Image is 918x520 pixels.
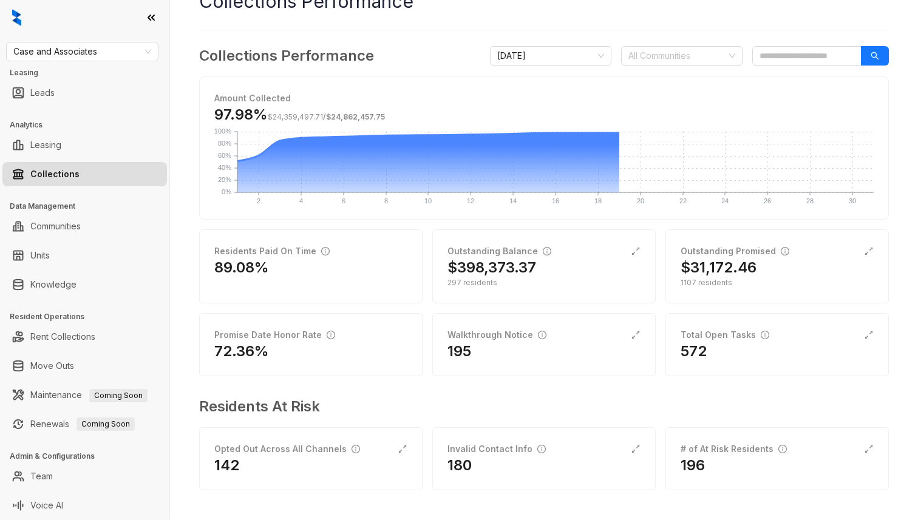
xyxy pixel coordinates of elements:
[2,214,167,238] li: Communities
[679,197,687,204] text: 22
[214,442,360,456] div: Opted Out Across All Channels
[342,197,345,204] text: 6
[89,389,148,402] span: Coming Soon
[721,197,729,204] text: 24
[2,272,167,297] li: Knowledge
[218,140,231,147] text: 80%
[806,197,814,204] text: 28
[13,42,151,61] span: Case and Associates
[681,277,874,288] div: 1107 residents
[299,197,303,204] text: 4
[326,112,385,121] span: $24,862,457.75
[214,456,239,475] h2: 142
[594,197,602,204] text: 18
[30,493,63,518] a: Voice AI
[199,396,879,417] h3: Residents At Risk
[2,354,167,378] li: Move Outs
[781,247,789,255] span: info-circle
[681,342,707,361] h2: 572
[681,442,787,456] div: # of At Risk Residents
[30,272,76,297] a: Knowledge
[864,444,874,454] span: expand-alt
[30,412,135,436] a: RenewalsComing Soon
[30,162,80,186] a: Collections
[447,245,551,258] div: Outstanding Balance
[214,245,330,258] div: Residents Paid On Time
[321,247,330,255] span: info-circle
[2,412,167,436] li: Renewals
[681,245,789,258] div: Outstanding Promised
[447,328,546,342] div: Walkthrough Notice
[222,188,231,195] text: 0%
[257,197,260,204] text: 2
[76,417,135,431] span: Coming Soon
[30,214,81,238] a: Communities
[864,246,874,256] span: expand-alt
[871,52,879,60] span: search
[447,342,471,361] h2: 195
[30,133,61,157] a: Leasing
[2,133,167,157] li: Leasing
[10,451,169,462] h3: Admin & Configurations
[218,152,231,159] text: 60%
[538,331,546,339] span: info-circle
[637,197,644,204] text: 20
[384,197,388,204] text: 8
[30,464,53,488] a: Team
[214,258,269,277] h2: 89.08%
[218,176,231,183] text: 20%
[467,197,474,204] text: 12
[497,47,604,65] span: August 2025
[849,197,856,204] text: 30
[681,258,756,277] h2: $31,172.46
[10,311,169,322] h3: Resident Operations
[214,342,269,361] h2: 72.36%
[30,354,74,378] a: Move Outs
[447,277,641,288] div: 297 residents
[761,331,769,339] span: info-circle
[218,164,231,171] text: 40%
[447,442,546,456] div: Invalid Contact Info
[10,120,169,130] h3: Analytics
[424,197,432,204] text: 10
[30,81,55,105] a: Leads
[214,105,385,124] h3: 97.98%
[2,383,167,407] li: Maintenance
[543,247,551,255] span: info-circle
[12,9,21,26] img: logo
[2,81,167,105] li: Leads
[30,325,95,349] a: Rent Collections
[552,197,559,204] text: 16
[681,456,705,475] h2: 196
[764,197,771,204] text: 26
[10,201,169,212] h3: Data Management
[864,330,874,340] span: expand-alt
[509,197,517,204] text: 14
[268,112,385,121] span: /
[327,331,335,339] span: info-circle
[214,93,291,103] strong: Amount Collected
[631,444,641,454] span: expand-alt
[214,328,335,342] div: Promise Date Honor Rate
[214,127,231,135] text: 100%
[681,328,769,342] div: Total Open Tasks
[2,464,167,488] li: Team
[30,243,50,268] a: Units
[2,162,167,186] li: Collections
[268,112,323,121] span: $24,359,497.71
[778,445,787,453] span: info-circle
[2,243,167,268] li: Units
[447,456,472,475] h2: 180
[2,493,167,518] li: Voice AI
[398,444,407,454] span: expand-alt
[447,258,536,277] h2: $398,373.37
[352,445,360,453] span: info-circle
[199,45,374,67] h3: Collections Performance
[2,325,167,349] li: Rent Collections
[631,246,641,256] span: expand-alt
[631,330,641,340] span: expand-alt
[10,67,169,78] h3: Leasing
[537,445,546,453] span: info-circle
